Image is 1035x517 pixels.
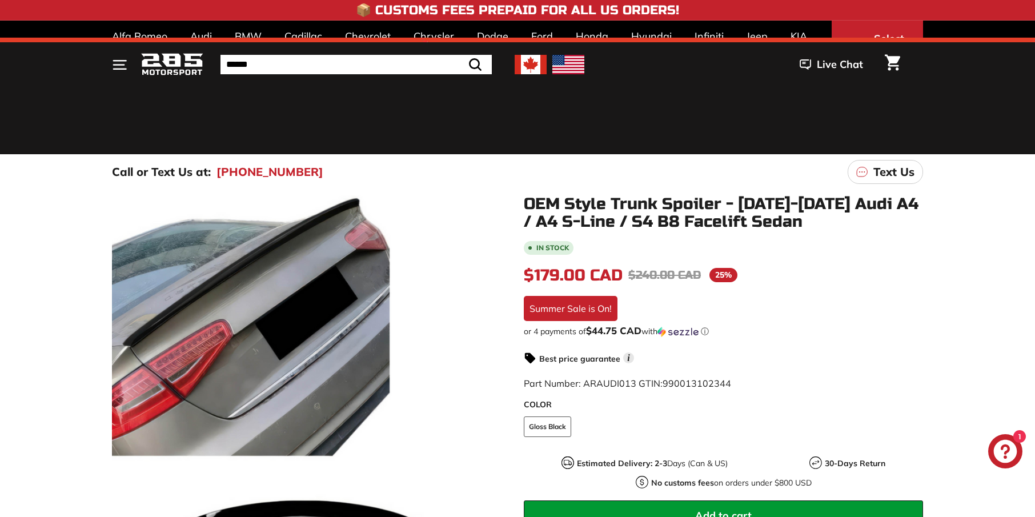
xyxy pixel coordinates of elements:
[179,19,223,53] a: Audi
[709,268,737,282] span: 25%
[985,434,1026,471] inbox-online-store-chat: Shopify online store chat
[524,195,923,231] h1: OEM Style Trunk Spoiler - [DATE]-[DATE] Audi A4 / A4 S-Line / S4 B8 Facelift Sedan
[586,324,641,336] span: $44.75 CAD
[623,352,634,363] span: i
[779,19,819,53] a: KIA
[466,19,520,53] a: Dodge
[825,458,885,468] strong: 30-Days Return
[873,163,914,181] p: Text Us
[577,458,667,468] strong: Estimated Delivery: 2-3
[524,399,923,411] label: COLOR
[683,19,735,53] a: Infiniti
[220,55,492,74] input: Search
[402,19,466,53] a: Chrysler
[524,378,731,389] span: Part Number: ARAUDI013 GTIN:
[524,296,617,321] div: Summer Sale is On!
[628,268,701,282] span: $240.00 CAD
[848,160,923,184] a: Text Us
[334,19,402,53] a: Chevrolet
[663,378,731,389] span: 990013102344
[620,19,683,53] a: Hyundai
[524,326,923,337] div: or 4 payments of with
[216,163,323,181] a: [PHONE_NUMBER]
[878,45,907,84] a: Cart
[101,19,179,53] a: Alfa Romeo
[524,266,623,285] span: $179.00 CAD
[223,19,273,53] a: BMW
[817,57,863,72] span: Live Chat
[657,327,699,337] img: Sezzle
[651,477,812,489] p: on orders under $800 USD
[520,19,564,53] a: Ford
[651,478,714,488] strong: No customs fees
[536,245,569,251] b: In stock
[539,354,620,364] strong: Best price guarantee
[735,19,779,53] a: Jeep
[356,3,679,17] h4: 📦 Customs Fees Prepaid for All US Orders!
[577,458,728,470] p: Days (Can & US)
[564,19,620,53] a: Honda
[869,31,908,75] span: Select Your Vehicle
[141,51,203,78] img: Logo_285_Motorsport_areodynamics_components
[524,326,923,337] div: or 4 payments of$44.75 CADwithSezzle Click to learn more about Sezzle
[112,163,211,181] p: Call or Text Us at:
[273,19,334,53] a: Cadillac
[785,50,878,79] button: Live Chat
